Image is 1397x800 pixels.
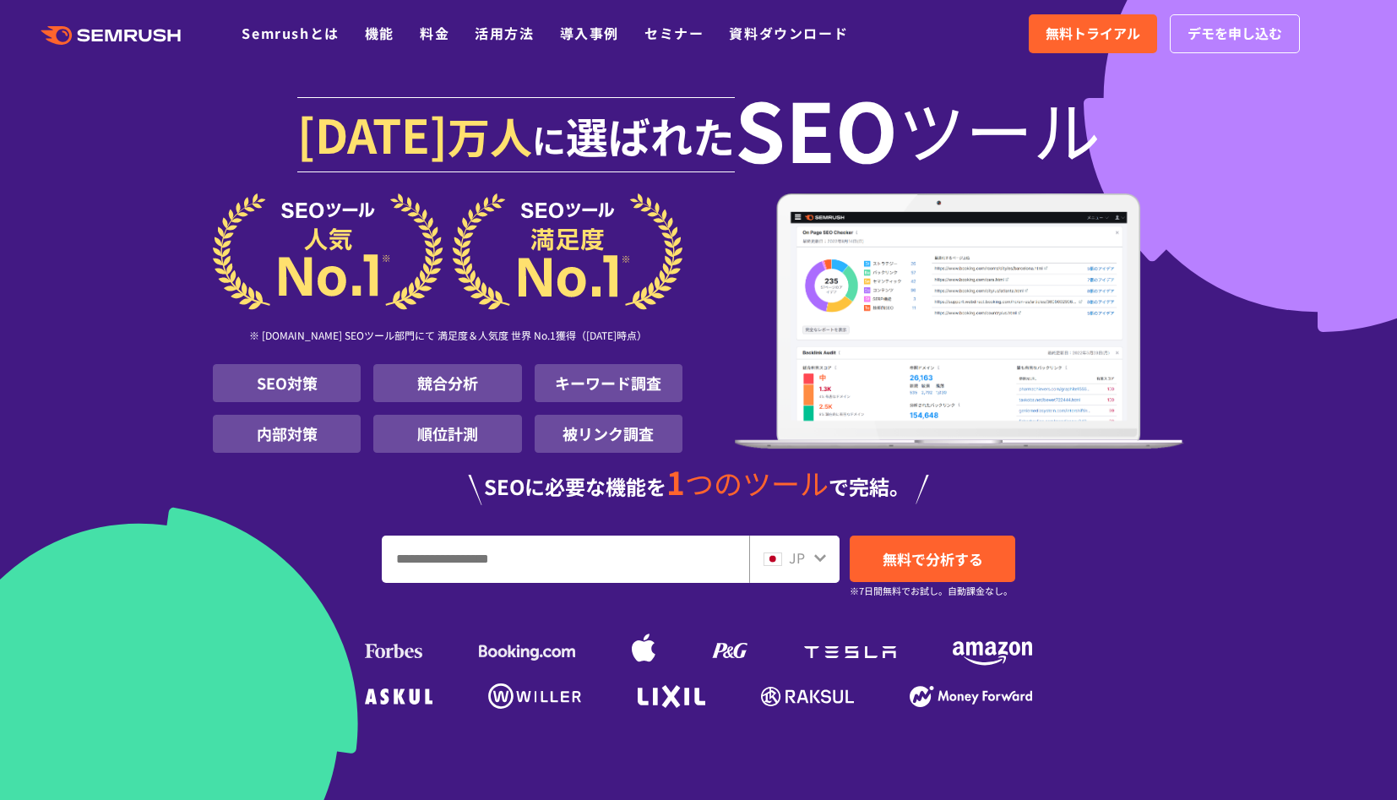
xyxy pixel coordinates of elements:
a: セミナー [644,23,704,43]
a: 無料で分析する [850,536,1015,582]
span: ツール [898,95,1101,162]
span: JP [789,547,805,568]
span: [DATE] [297,100,448,167]
span: 万人 [448,105,532,166]
li: 順位計測 [373,415,521,453]
span: 無料トライアル [1046,23,1140,45]
span: に [532,115,566,164]
a: 無料トライアル [1029,14,1157,53]
span: で完結。 [829,471,910,501]
a: 料金 [420,23,449,43]
div: SEOに必要な機能を [213,466,1184,505]
span: 無料で分析する [883,548,983,569]
a: Semrushとは [242,23,339,43]
a: デモを申し込む [1170,14,1300,53]
span: SEO [735,95,898,162]
span: 1 [666,459,685,504]
li: キーワード調査 [535,364,682,402]
li: 競合分析 [373,364,521,402]
li: SEO対策 [213,364,361,402]
li: 内部対策 [213,415,361,453]
div: ※ [DOMAIN_NAME] SEOツール部門にて 満足度＆人気度 世界 No.1獲得（[DATE]時点） [213,310,682,364]
li: 被リンク調査 [535,415,682,453]
span: デモを申し込む [1188,23,1282,45]
a: 導入事例 [560,23,619,43]
span: つのツール [685,462,829,503]
a: 機能 [365,23,394,43]
a: 資料ダウンロード [729,23,848,43]
small: ※7日間無料でお試し。自動課金なし。 [850,583,1013,599]
span: 選ばれた [566,105,735,166]
input: URL、キーワードを入力してください [383,536,748,582]
a: 活用方法 [475,23,534,43]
